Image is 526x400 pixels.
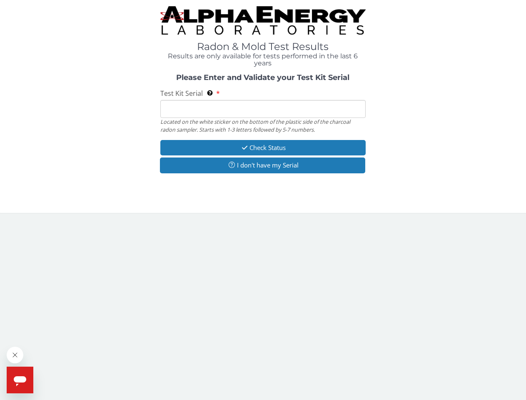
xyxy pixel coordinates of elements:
div: Located on the white sticker on the bottom of the plastic side of the charcoal radon sampler. Sta... [160,118,366,133]
iframe: Button to launch messaging window [7,367,33,393]
h4: Results are only available for tests performed in the last 6 years [160,52,366,67]
button: I don't have my Serial [160,157,365,173]
strong: Please Enter and Validate your Test Kit Serial [176,73,349,82]
span: Test Kit Serial [160,89,203,98]
h1: Radon & Mold Test Results [160,41,366,52]
button: Check Status [160,140,366,155]
span: Help [5,6,18,12]
img: TightCrop.jpg [160,6,366,35]
iframe: Close message [7,347,23,363]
